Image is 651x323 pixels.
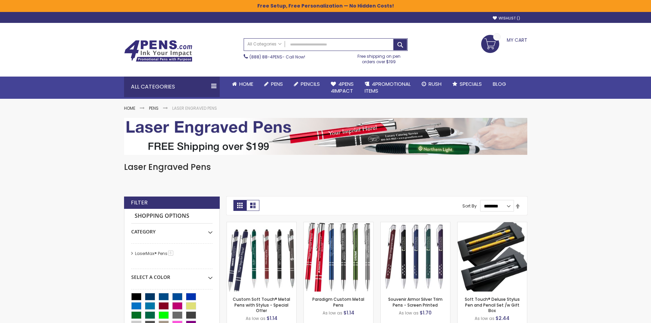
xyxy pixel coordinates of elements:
a: Soft Touch® Deluxe Stylus Pen and Pencil Set /w Gift Box [458,222,527,228]
strong: Laser Engraved Pens [172,105,217,111]
a: Wishlist [493,16,520,21]
a: Pens [259,77,288,92]
span: Pens [271,80,283,88]
span: Rush [429,80,442,88]
a: Pens [149,105,159,111]
span: All Categories [247,41,282,47]
a: Paradigm Custom Metal Pens [312,296,364,308]
strong: Grid [233,200,246,211]
h1: Laser Engraved Pens [124,162,527,173]
div: Free shipping on pen orders over $199 [350,51,408,65]
a: Home [124,105,135,111]
a: (888) 88-4PENS [249,54,282,60]
a: Custom Soft Touch® Metal Pens with Stylus - Special Offer [233,296,290,313]
a: Pencils [288,77,325,92]
a: All Categories [244,39,285,50]
span: As low as [323,310,342,316]
span: $1.70 [420,309,432,316]
span: Specials [460,80,482,88]
span: 8 [168,251,173,256]
strong: Shopping Options [131,209,213,224]
a: Paradigm Plus Custom Metal Pens [304,222,373,228]
span: 4PROMOTIONAL ITEMS [365,80,411,94]
div: Select A Color [131,269,213,281]
img: Souvenur Armor Silver Trim Pens [381,222,450,292]
strong: Filter [131,199,148,206]
img: Paradigm Plus Custom Metal Pens [304,222,373,292]
span: Blog [493,80,506,88]
img: 4Pens Custom Pens and Promotional Products [124,40,192,62]
a: Specials [447,77,487,92]
span: 4Pens 4impact [331,80,354,94]
a: LaserMax® Pens8 [133,251,176,256]
span: Pencils [301,80,320,88]
a: Rush [416,77,447,92]
span: As low as [399,310,419,316]
a: Soft Touch® Deluxe Stylus Pen and Pencil Set /w Gift Box [465,296,520,313]
span: $2.44 [496,315,510,322]
a: 4PROMOTIONALITEMS [359,77,416,99]
div: Category [131,224,213,235]
a: Souvenur Armor Silver Trim Pens [381,222,450,228]
img: Soft Touch® Deluxe Stylus Pen and Pencil Set /w Gift Box [458,222,527,292]
span: As low as [475,315,494,321]
span: $1.14 [343,309,354,316]
span: As low as [246,315,266,321]
div: All Categories [124,77,220,97]
span: - Call Now! [249,54,305,60]
span: $1.14 [267,315,277,322]
a: 4Pens4impact [325,77,359,99]
a: Custom Soft Touch® Metal Pens with Stylus - Special Offer [227,222,296,228]
label: Sort By [462,203,477,209]
img: Laser Engraved Pens [124,118,527,155]
a: Blog [487,77,512,92]
a: Souvenir Armor Silver Trim Pens - Screen Printed [388,296,443,308]
span: Home [239,80,253,88]
a: Home [227,77,259,92]
img: Custom Soft Touch® Metal Pens with Stylus - Special Offer [227,222,296,292]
